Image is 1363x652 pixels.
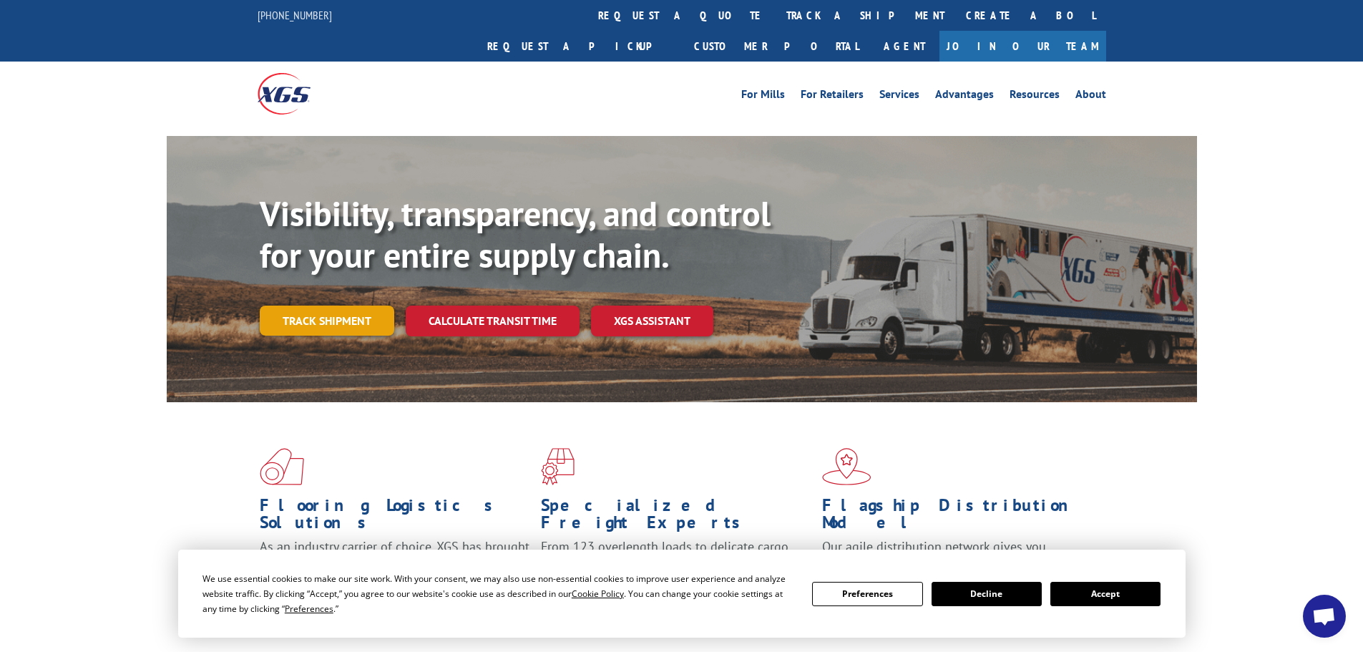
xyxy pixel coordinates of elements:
img: xgs-icon-total-supply-chain-intelligence-red [260,448,304,485]
a: Track shipment [260,306,394,336]
a: Services [879,89,919,104]
a: Request a pickup [477,31,683,62]
a: XGS ASSISTANT [591,306,713,336]
a: For Mills [741,89,785,104]
a: For Retailers [801,89,864,104]
a: Resources [1010,89,1060,104]
div: Cookie Consent Prompt [178,550,1186,638]
span: Preferences [285,603,333,615]
a: [PHONE_NUMBER] [258,8,332,22]
h1: Flooring Logistics Solutions [260,497,530,538]
a: Open chat [1303,595,1346,638]
a: Calculate transit time [406,306,580,336]
h1: Flagship Distribution Model [822,497,1093,538]
h1: Specialized Freight Experts [541,497,811,538]
a: Customer Portal [683,31,869,62]
img: xgs-icon-flagship-distribution-model-red [822,448,871,485]
a: Join Our Team [939,31,1106,62]
span: Our agile distribution network gives you nationwide inventory management on demand. [822,538,1085,572]
a: Agent [869,31,939,62]
button: Preferences [812,582,922,606]
a: About [1075,89,1106,104]
span: Cookie Policy [572,588,624,600]
a: Advantages [935,89,994,104]
button: Decline [932,582,1042,606]
span: As an industry carrier of choice, XGS has brought innovation and dedication to flooring logistics... [260,538,529,589]
div: We use essential cookies to make our site work. With your consent, we may also use non-essential ... [202,571,795,616]
b: Visibility, transparency, and control for your entire supply chain. [260,191,771,277]
p: From 123 overlength loads to delicate cargo, our experienced staff knows the best way to move you... [541,538,811,602]
img: xgs-icon-focused-on-flooring-red [541,448,575,485]
button: Accept [1050,582,1161,606]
